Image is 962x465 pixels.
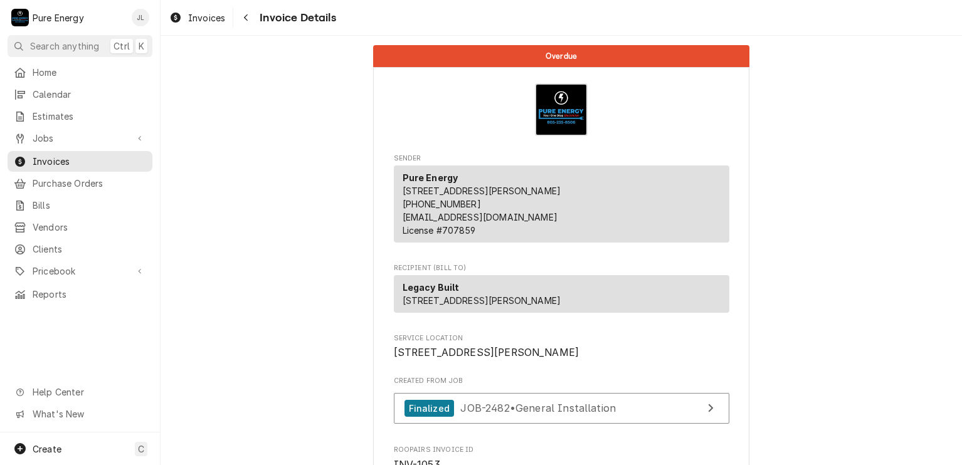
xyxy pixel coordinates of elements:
[546,52,577,60] span: Overdue
[404,400,454,417] div: Finalized
[164,8,230,28] a: Invoices
[33,288,146,301] span: Reports
[33,444,61,454] span: Create
[33,132,127,145] span: Jobs
[8,284,152,305] a: Reports
[8,239,152,259] a: Clients
[139,39,144,53] span: K
[8,35,152,57] button: Search anythingCtrlK
[33,11,84,24] div: Pure Energy
[236,8,256,28] button: Navigate back
[33,177,146,190] span: Purchase Orders
[132,9,149,26] div: James Linnenkamp's Avatar
[8,151,152,172] a: Invoices
[8,261,152,281] a: Go to Pricebook
[394,154,729,248] div: Invoice Sender
[33,243,146,256] span: Clients
[394,376,729,430] div: Created From Job
[132,9,149,26] div: JL
[394,376,729,386] span: Created From Job
[256,9,336,26] span: Invoice Details
[33,88,146,101] span: Calendar
[403,172,458,183] strong: Pure Energy
[8,106,152,127] a: Estimates
[394,347,579,358] span: [STREET_ADDRESS][PERSON_NAME]
[8,84,152,105] a: Calendar
[403,212,558,222] a: [EMAIL_ADDRESS][DOMAIN_NAME]
[394,165,729,248] div: Sender
[460,402,616,414] span: JOB-2482 • General Installation
[8,128,152,149] a: Go to Jobs
[33,221,146,234] span: Vendors
[394,345,729,360] span: Service Location
[8,382,152,402] a: Go to Help Center
[33,110,146,123] span: Estimates
[33,264,127,278] span: Pricebook
[403,199,481,209] a: [PHONE_NUMBER]
[403,295,561,306] span: [STREET_ADDRESS][PERSON_NAME]
[403,185,561,196] span: [STREET_ADDRESS][PERSON_NAME]
[8,173,152,194] a: Purchase Orders
[394,275,729,318] div: Recipient (Bill To)
[114,39,130,53] span: Ctrl
[394,263,729,273] span: Recipient (Bill To)
[33,66,146,79] span: Home
[8,217,152,238] a: Vendors
[394,333,729,360] div: Service Location
[33,155,146,168] span: Invoices
[394,275,729,313] div: Recipient (Bill To)
[403,225,475,236] span: License # 707859
[535,83,588,136] img: Logo
[11,9,29,26] div: P
[33,385,145,399] span: Help Center
[8,195,152,216] a: Bills
[33,407,145,421] span: What's New
[394,445,729,455] span: Roopairs Invoice ID
[138,442,144,456] span: C
[11,9,29,26] div: Pure Energy's Avatar
[8,404,152,424] a: Go to What's New
[33,199,146,212] span: Bills
[373,45,749,67] div: Status
[188,11,225,24] span: Invoices
[394,165,729,243] div: Sender
[30,39,99,53] span: Search anything
[8,62,152,83] a: Home
[403,282,460,293] strong: Legacy Built
[394,263,729,318] div: Invoice Recipient
[394,393,729,424] a: View Job
[394,333,729,343] span: Service Location
[394,154,729,164] span: Sender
